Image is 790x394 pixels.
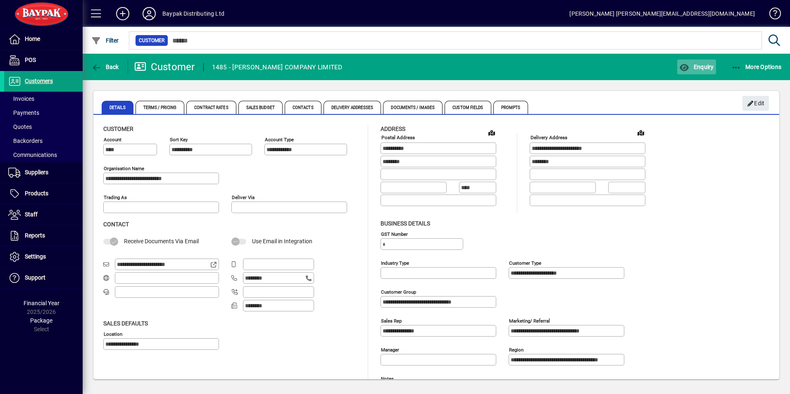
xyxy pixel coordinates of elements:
[4,120,83,134] a: Quotes
[25,36,40,42] span: Home
[742,96,769,111] button: Edit
[4,50,83,71] a: POS
[212,61,343,74] div: 1485 - [PERSON_NAME] COMPANY LIMITED
[381,318,402,323] mat-label: Sales rep
[139,36,164,45] span: Customer
[381,126,405,132] span: Address
[679,64,714,70] span: Enquiry
[381,231,408,237] mat-label: GST Number
[763,2,780,28] a: Knowledge Base
[103,126,133,132] span: Customer
[104,137,121,142] mat-label: Account
[25,190,48,197] span: Products
[186,101,236,114] span: Contract Rates
[25,78,53,84] span: Customers
[4,29,83,50] a: Home
[104,331,122,337] mat-label: Location
[381,220,430,227] span: Business details
[509,347,523,352] mat-label: Region
[134,60,195,74] div: Customer
[238,101,283,114] span: Sales Budget
[109,6,136,21] button: Add
[4,268,83,288] a: Support
[4,134,83,148] a: Backorders
[381,347,399,352] mat-label: Manager
[30,317,52,324] span: Package
[747,97,765,110] span: Edit
[104,166,144,171] mat-label: Organisation name
[103,320,148,327] span: Sales defaults
[4,92,83,106] a: Invoices
[569,7,755,20] div: [PERSON_NAME] [PERSON_NAME][EMAIL_ADDRESS][DOMAIN_NAME]
[509,260,541,266] mat-label: Customer type
[8,123,32,130] span: Quotes
[25,274,45,281] span: Support
[445,101,491,114] span: Custom Fields
[252,238,312,244] span: Use Email in Integration
[324,101,381,114] span: Delivery Addresses
[4,225,83,246] a: Reports
[8,138,43,144] span: Backorders
[8,152,57,158] span: Communications
[381,260,409,266] mat-label: Industry type
[232,195,255,200] mat-label: Deliver via
[4,247,83,267] a: Settings
[485,126,498,139] a: View on map
[25,232,45,239] span: Reports
[677,59,716,74] button: Enquiry
[25,169,48,176] span: Suppliers
[91,64,119,70] span: Back
[25,57,36,63] span: POS
[634,126,647,139] a: View on map
[731,64,782,70] span: More Options
[4,183,83,204] a: Products
[124,238,199,244] span: Receive Documents Via Email
[89,33,121,48] button: Filter
[493,101,528,114] span: Prompts
[83,59,128,74] app-page-header-button: Back
[102,101,133,114] span: Details
[104,195,127,200] mat-label: Trading as
[25,253,46,260] span: Settings
[509,318,550,323] mat-label: Marketing/ Referral
[103,221,129,228] span: Contact
[136,6,162,21] button: Profile
[25,211,38,218] span: Staff
[89,59,121,74] button: Back
[285,101,321,114] span: Contacts
[729,59,784,74] button: More Options
[4,148,83,162] a: Communications
[24,300,59,306] span: Financial Year
[162,7,224,20] div: Baypak Distributing Ltd
[91,37,119,44] span: Filter
[381,289,416,294] mat-label: Customer group
[265,137,294,142] mat-label: Account Type
[8,109,39,116] span: Payments
[383,101,443,114] span: Documents / Images
[4,204,83,225] a: Staff
[4,106,83,120] a: Payments
[381,375,394,381] mat-label: Notes
[170,137,188,142] mat-label: Sort key
[136,101,185,114] span: Terms / Pricing
[4,162,83,183] a: Suppliers
[8,95,34,102] span: Invoices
